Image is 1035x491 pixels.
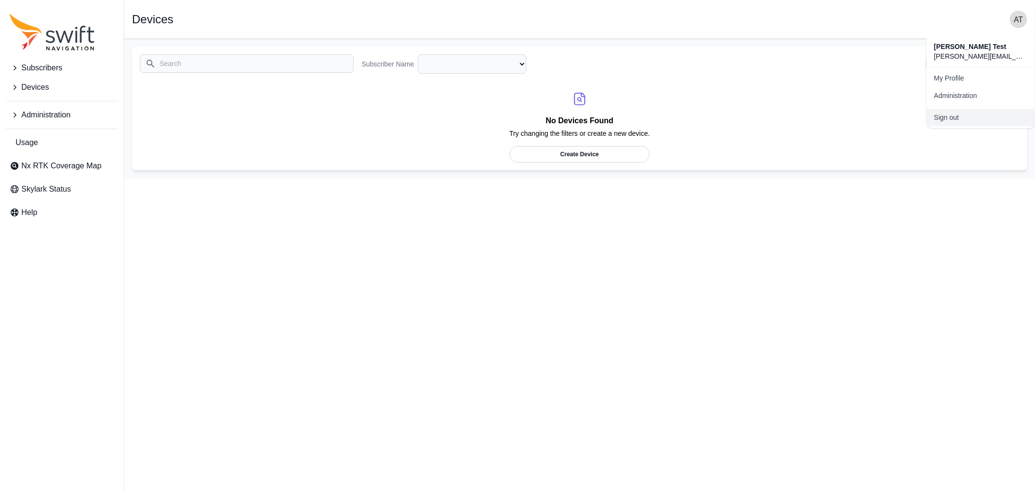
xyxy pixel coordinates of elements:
[926,69,1035,87] a: My Profile
[926,109,1035,126] a: Sign out
[926,87,1035,104] a: Administration
[934,42,1027,51] span: [PERSON_NAME] Test
[934,51,1027,61] span: [PERSON_NAME][EMAIL_ADDRESS][DOMAIN_NAME]
[1010,11,1027,28] img: user photo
